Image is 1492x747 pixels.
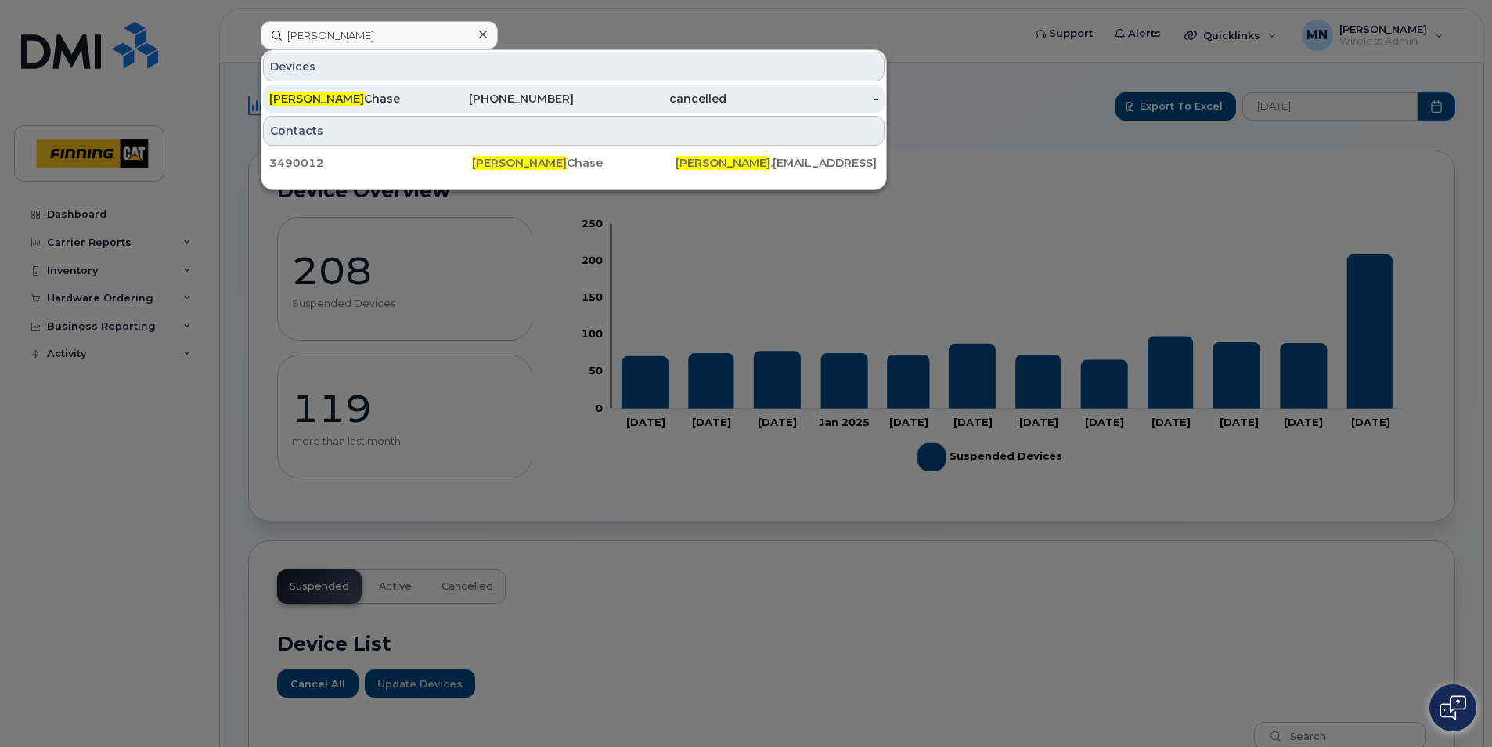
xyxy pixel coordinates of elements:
[472,156,567,170] span: [PERSON_NAME]
[676,155,878,171] div: .[EMAIL_ADDRESS][DOMAIN_NAME]
[269,155,472,171] div: 3490012
[263,116,885,146] div: Contacts
[676,156,770,170] span: [PERSON_NAME]
[269,92,364,106] span: [PERSON_NAME]
[1440,695,1466,720] img: Open chat
[269,91,422,106] div: Chase
[263,149,885,177] a: 3490012[PERSON_NAME]Chase[PERSON_NAME].[EMAIL_ADDRESS][DOMAIN_NAME]
[263,85,885,113] a: [PERSON_NAME]Chase[PHONE_NUMBER]cancelled-
[422,91,575,106] div: [PHONE_NUMBER]
[726,91,879,106] div: -
[263,52,885,81] div: Devices
[472,155,675,171] div: Chase
[574,91,726,106] div: cancelled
